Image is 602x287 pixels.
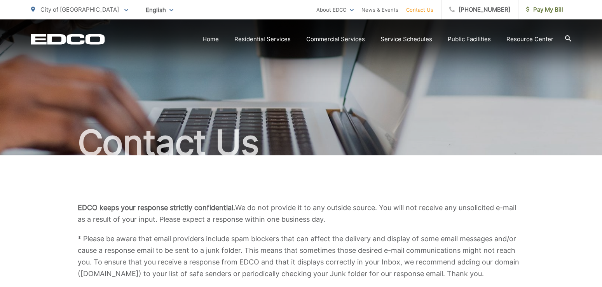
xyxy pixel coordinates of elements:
p: * Please be aware that email providers include spam blockers that can affect the delivery and dis... [78,233,525,280]
b: EDCO keeps your response strictly confidential. [78,204,235,212]
a: Contact Us [406,5,433,14]
a: Home [202,35,219,44]
a: Public Facilities [448,35,491,44]
a: EDCD logo. Return to the homepage. [31,34,105,45]
span: City of [GEOGRAPHIC_DATA] [40,6,119,13]
a: Resource Center [506,35,553,44]
a: About EDCO [316,5,354,14]
a: Residential Services [234,35,291,44]
span: English [140,3,179,17]
a: Commercial Services [306,35,365,44]
p: We do not provide it to any outside source. You will not receive any unsolicited e-mail as a resu... [78,202,525,225]
a: Service Schedules [380,35,432,44]
h1: Contact Us [31,123,571,162]
span: Pay My Bill [526,5,563,14]
a: News & Events [361,5,398,14]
